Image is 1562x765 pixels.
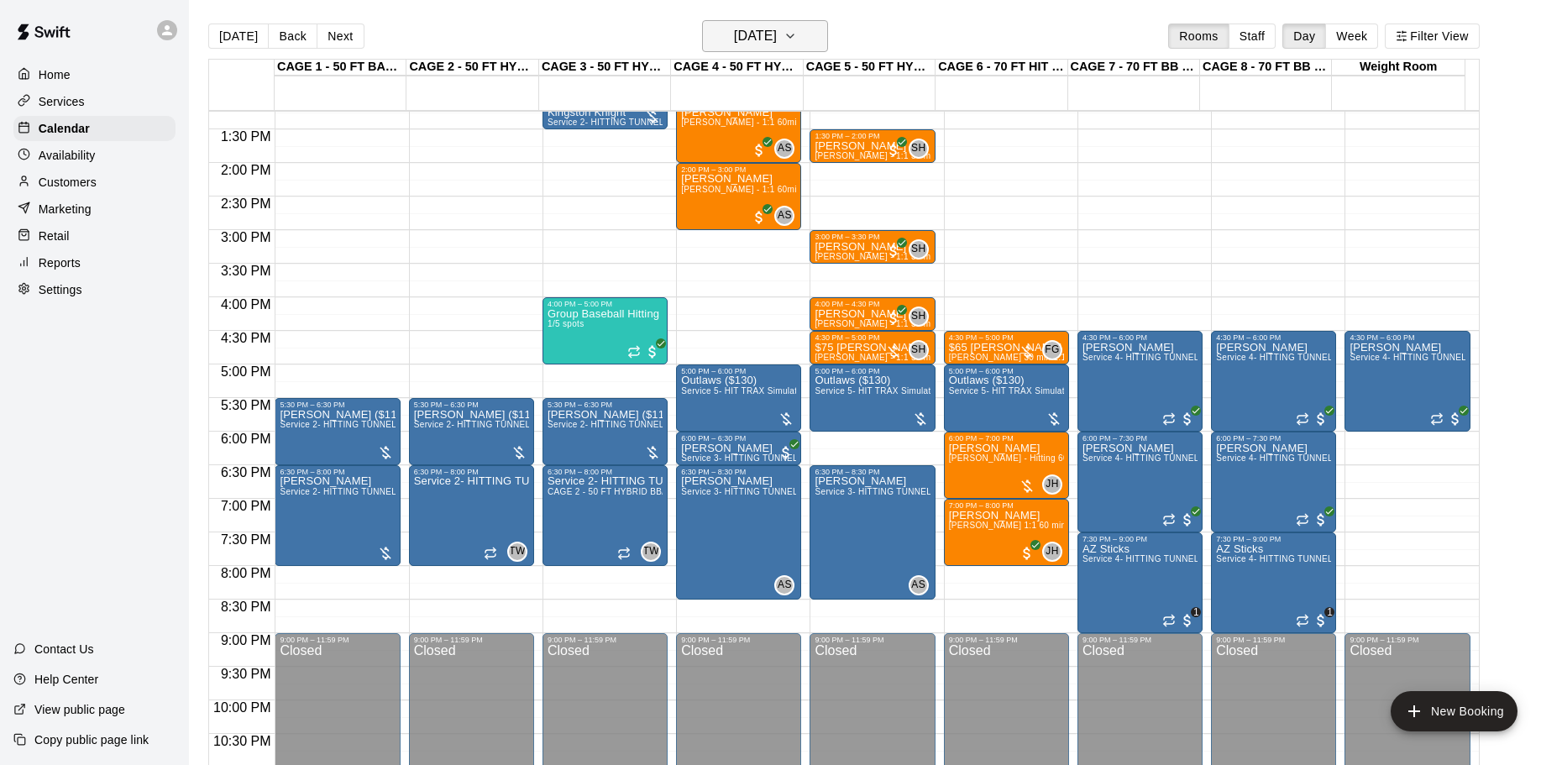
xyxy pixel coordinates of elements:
span: SH [911,241,925,258]
div: Allie Skaggs [774,575,794,595]
span: 1 / 2 customers have paid [1313,612,1329,629]
span: Frankie Gulko [1049,340,1062,360]
div: 7:30 PM – 9:00 PM: AZ Sticks [1211,532,1336,633]
div: TJ Wilcoxson [641,542,661,562]
button: Back [268,24,317,49]
div: 1:30 PM – 2:00 PM: Devin Leo [810,129,935,163]
span: [PERSON_NAME] - 1:1 30 min Baseball Hitting instruction [815,319,1047,328]
span: 6:00 PM [217,432,275,446]
div: 3:00 PM – 3:30 PM [815,233,930,241]
a: Reports [13,250,176,275]
span: 6:30 PM [217,465,275,479]
span: All customers have paid [644,343,661,360]
span: Service 4- HITTING TUNNEL RENTAL - 70ft Baseball [1216,353,1429,362]
span: Recurring event [627,345,641,359]
span: Service 2- HITTING TUNNEL RENTAL - 50ft Baseball [414,420,627,429]
span: 8:30 PM [217,600,275,614]
span: JH [1046,476,1058,493]
p: Contact Us [34,641,94,658]
a: Retail [13,223,176,249]
button: [DATE] [208,24,269,49]
span: 7:30 PM [217,532,275,547]
div: CAGE 6 - 70 FT HIT TRAX [936,60,1067,76]
div: 4:30 PM – 5:00 PM: $65 Josh Imboden [944,331,1069,364]
a: Home [13,62,176,87]
div: Weight Room [1332,60,1464,76]
span: John Havird [1049,474,1062,495]
span: Recurring event [617,547,631,560]
div: 4:00 PM – 5:00 PM [548,300,663,308]
span: Recurring event [1296,513,1309,527]
span: All customers have paid [885,142,902,159]
a: Services [13,89,176,114]
div: 4:30 PM – 6:00 PM [1216,333,1331,342]
div: John Havird [1042,474,1062,495]
div: 5:30 PM – 6:30 PM [414,401,529,409]
div: Frankie Gulko [1042,340,1062,360]
div: 6:00 PM – 7:30 PM [1216,434,1331,443]
div: Allie Skaggs [774,206,794,226]
span: FG [1045,342,1059,359]
div: CAGE 8 - 70 FT BB (w/ pitching mound) [1200,60,1332,76]
span: 9:30 PM [217,667,275,681]
span: Service 4- HITTING TUNNEL RENTAL - 70ft Baseball [1216,453,1429,463]
span: 1 / 2 customers have paid [1179,612,1196,629]
span: All customers have paid [751,142,768,159]
span: 3:00 PM [217,230,275,244]
div: 9:00 PM – 11:59 PM [949,636,1064,644]
button: add [1391,691,1517,731]
span: TJ Wilcoxson [514,542,527,562]
button: Day [1282,24,1326,49]
p: Availability [39,147,96,164]
div: CAGE 1 - 50 FT BASEBALL w/ Auto Feeder [275,60,406,76]
div: 5:00 PM – 6:00 PM: Outlaws ($130) [676,364,801,432]
div: 6:30 PM – 8:00 PM [548,468,663,476]
span: AS [911,577,925,594]
p: Services [39,93,85,110]
div: 7:30 PM – 9:00 PM [1216,535,1331,543]
button: [DATE] [702,20,828,52]
span: 4:30 PM [217,331,275,345]
span: Scott Hairston [915,340,929,360]
span: 2:00 PM [217,163,275,177]
span: Service 5- HIT TRAX Simulation Tunnel [815,386,972,396]
span: Service 4- HITTING TUNNEL RENTAL - 70ft Baseball [1082,453,1296,463]
a: Settings [13,277,176,302]
span: CAGE 2 - 50 FT HYBRID BB/SB, CAGE 3 - 50 FT HYBRID BB/SB [548,487,810,496]
span: TW [643,543,659,560]
div: 7:30 PM – 9:00 PM [1082,535,1198,543]
div: 9:00 PM – 11:59 PM [548,636,663,644]
p: Reports [39,254,81,271]
div: 9:00 PM – 11:59 PM [1350,636,1465,644]
span: JH [1046,543,1058,560]
span: Service 2- HITTING TUNNEL RENTAL - 50ft Baseball [280,487,493,496]
div: 3:00 PM – 3:30 PM: Dominic Vandy [810,230,935,264]
div: Allie Skaggs [774,139,794,159]
div: CAGE 4 - 50 FT HYBRID BB/SB [671,60,803,76]
div: Customers [13,170,176,195]
span: Recurring event [1296,614,1309,627]
div: 4:00 PM – 5:00 PM: Group Baseball Hitting class ( Tuesday's ) 4:00-5:00 [543,297,668,364]
div: 6:30 PM – 8:00 PM: Service 2- HITTING TUNNEL RENTAL - 50ft Baseball [409,465,534,566]
span: Allie Skaggs [915,575,929,595]
div: 4:00 PM – 4:30 PM [815,300,930,308]
p: Marketing [39,201,92,217]
span: 5:30 PM [217,398,275,412]
span: 1 [1191,607,1201,617]
span: Service 5- HIT TRAX Simulation Tunnel [681,386,839,396]
span: 7:00 PM [217,499,275,513]
div: 6:30 PM – 8:00 PM [280,468,395,476]
div: 1:30 PM – 2:00 PM [815,132,930,140]
span: All customers have paid [885,243,902,259]
span: All customers have paid [885,310,902,327]
span: SH [911,342,925,359]
div: 6:30 PM – 8:00 PM [414,468,529,476]
div: 4:30 PM – 6:00 PM: Service 4- HITTING TUNNEL RENTAL - 70ft Baseball [1211,331,1336,432]
div: Marketing [13,196,176,222]
span: All customers have paid [1447,411,1464,427]
span: Scott Hairston [915,239,929,259]
span: Service 2- HITTING TUNNEL RENTAL - 50ft Baseball [548,420,761,429]
span: All customers have paid [1019,545,1035,562]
